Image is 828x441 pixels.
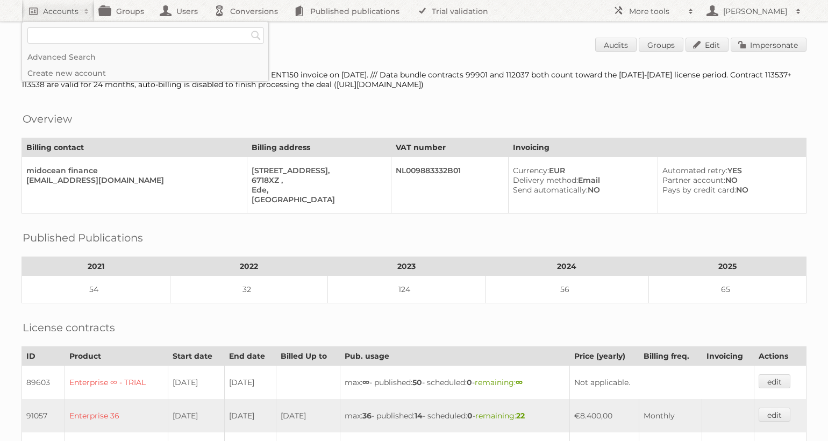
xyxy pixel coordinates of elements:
[362,411,372,421] strong: 36
[569,347,639,366] th: Price (yearly)
[508,138,806,157] th: Invoicing
[252,166,382,175] div: [STREET_ADDRESS],
[391,138,509,157] th: VAT number
[731,38,806,52] a: Impersonate
[467,378,472,387] strong: 0
[276,347,340,366] th: Billed Up to
[662,185,797,195] div: NO
[639,38,683,52] a: Groups
[662,166,727,175] span: Automated retry:
[22,38,806,54] h1: Account 78382: Midocean
[224,399,276,432] td: [DATE]
[26,175,238,185] div: [EMAIL_ADDRESS][DOMAIN_NAME]
[391,157,509,214] td: NL009883332B01
[639,347,702,366] th: Billing freq.
[649,257,806,276] th: 2025
[22,70,806,89] div: Additional publications created on 19-04 and 20-04 billed with the ENT150 invoice on [DATE]. /// ...
[629,6,683,17] h2: More tools
[224,366,276,400] td: [DATE]
[26,166,238,175] div: midocean finance
[513,185,588,195] span: Send automatically:
[340,366,569,400] td: max: - published: - scheduled: -
[43,6,78,17] h2: Accounts
[720,6,790,17] h2: [PERSON_NAME]
[569,366,754,400] td: Not applicable.
[65,399,168,432] td: Enterprise 36
[475,411,525,421] span: remaining:
[340,399,569,432] td: max: - published: - scheduled: -
[467,411,473,421] strong: 0
[513,175,649,185] div: Email
[595,38,637,52] a: Audits
[252,195,382,204] div: [GEOGRAPHIC_DATA]
[649,276,806,303] td: 65
[23,319,115,336] h2: License contracts
[247,138,391,157] th: Billing address
[485,276,648,303] td: 56
[702,347,754,366] th: Invoicing
[516,378,523,387] strong: ∞
[475,378,523,387] span: remaining:
[168,399,225,432] td: [DATE]
[252,185,382,195] div: Ede,
[22,138,247,157] th: Billing contact
[22,399,65,432] td: 91057
[276,399,340,432] td: [DATE]
[362,378,369,387] strong: ∞
[513,185,649,195] div: NO
[327,257,485,276] th: 2023
[513,166,649,175] div: EUR
[759,374,790,388] a: edit
[22,366,65,400] td: 89603
[340,347,569,366] th: Pub. usage
[327,276,485,303] td: 124
[513,175,578,185] span: Delivery method:
[415,411,423,421] strong: 14
[248,27,264,44] input: Search
[662,175,725,185] span: Partner account:
[168,347,225,366] th: Start date
[170,257,327,276] th: 2022
[639,399,702,432] td: Monthly
[412,378,422,387] strong: 50
[22,257,170,276] th: 2021
[22,276,170,303] td: 54
[686,38,729,52] a: Edit
[662,185,736,195] span: Pays by credit card:
[252,175,382,185] div: 6718XZ ,
[516,411,525,421] strong: 22
[754,347,806,366] th: Actions
[759,408,790,422] a: edit
[170,276,327,303] td: 32
[65,347,168,366] th: Product
[22,347,65,366] th: ID
[65,366,168,400] td: Enterprise ∞ - TRIAL
[513,166,549,175] span: Currency:
[23,230,143,246] h2: Published Publications
[662,166,797,175] div: YES
[485,257,648,276] th: 2024
[662,175,797,185] div: NO
[22,49,268,65] a: Advanced Search
[168,366,225,400] td: [DATE]
[23,111,72,127] h2: Overview
[569,399,639,432] td: €8.400,00
[224,347,276,366] th: End date
[22,65,268,81] a: Create new account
